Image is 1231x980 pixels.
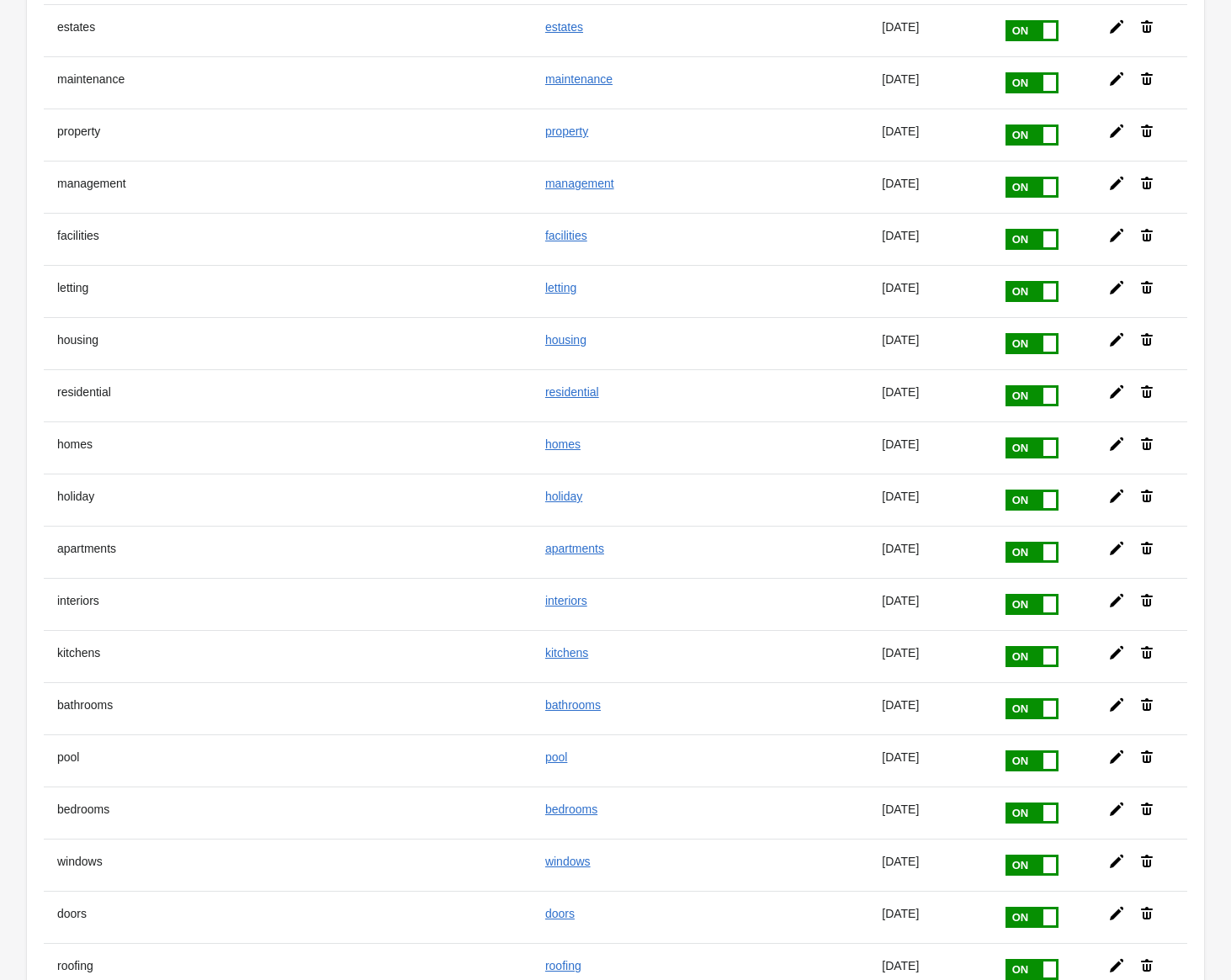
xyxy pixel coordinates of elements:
[44,474,360,526] th: holiday
[545,490,582,503] a: holiday
[868,109,990,161] td: [DATE]
[44,891,360,943] th: doors
[868,734,990,787] td: [DATE]
[545,959,581,972] a: roofing
[868,317,990,369] td: [DATE]
[545,385,599,399] a: residential
[868,213,990,265] td: [DATE]
[868,630,990,682] td: [DATE]
[44,682,360,734] th: bathrooms
[44,787,360,839] th: bedrooms
[44,526,360,578] th: apartments
[44,578,360,630] th: interiors
[545,177,614,190] a: management
[868,265,990,317] td: [DATE]
[44,4,360,56] th: estates
[868,369,990,421] td: [DATE]
[44,317,360,369] th: housing
[44,734,360,787] th: pool
[545,646,588,660] a: kitchens
[868,682,990,734] td: [DATE]
[44,369,360,421] th: residential
[868,4,990,56] td: [DATE]
[868,787,990,839] td: [DATE]
[545,542,604,555] a: apartments
[44,839,360,891] th: windows
[44,109,360,161] th: property
[545,333,586,347] a: housing
[44,630,360,682] th: kitchens
[44,213,360,265] th: facilities
[545,124,588,138] a: property
[545,855,591,868] a: windows
[44,56,360,109] th: maintenance
[868,578,990,630] td: [DATE]
[868,161,990,213] td: [DATE]
[44,421,360,474] th: homes
[868,56,990,109] td: [DATE]
[545,437,581,451] a: homes
[44,265,360,317] th: letting
[868,839,990,891] td: [DATE]
[545,594,587,607] a: interiors
[44,161,360,213] th: management
[545,803,597,816] a: bedrooms
[545,698,601,712] a: bathrooms
[545,750,567,764] a: pool
[868,421,990,474] td: [DATE]
[545,229,587,242] a: facilities
[545,281,576,294] a: letting
[868,526,990,578] td: [DATE]
[545,907,575,920] a: doors
[868,474,990,526] td: [DATE]
[868,891,990,943] td: [DATE]
[545,20,583,34] a: estates
[545,72,613,86] a: maintenance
